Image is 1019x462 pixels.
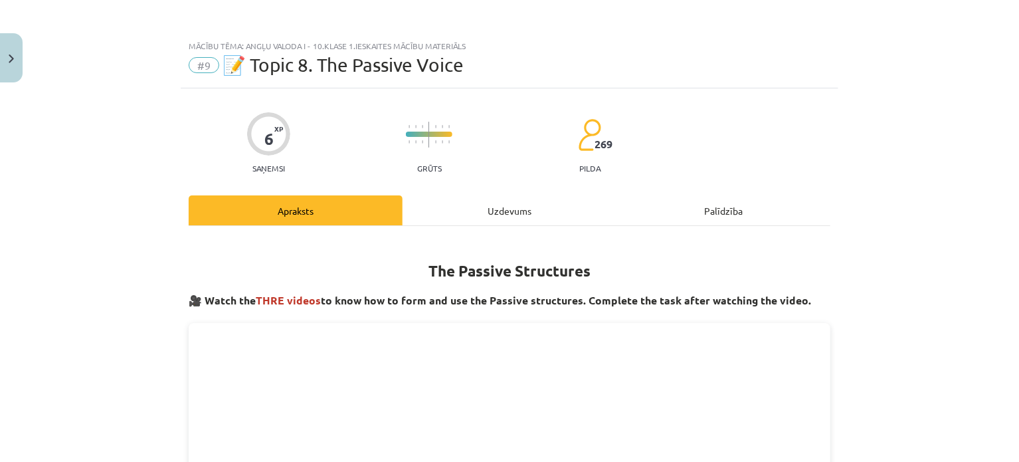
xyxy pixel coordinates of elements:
span: 📝 Topic 8. The Passive Voice [223,54,464,76]
span: XP [274,125,283,132]
img: icon-close-lesson-0947bae3869378f0d4975bcd49f059093ad1ed9edebbc8119c70593378902aed.svg [9,55,14,63]
img: students-c634bb4e5e11cddfef0936a35e636f08e4e9abd3cc4e673bd6f9a4125e45ecb1.svg [578,118,601,152]
div: 6 [264,130,274,148]
span: THRE videos [256,293,321,307]
img: icon-short-line-57e1e144782c952c97e751825c79c345078a6d821885a25fce030b3d8c18986b.svg [422,125,423,128]
div: Apraksts [189,195,403,225]
div: Uzdevums [403,195,616,225]
img: icon-short-line-57e1e144782c952c97e751825c79c345078a6d821885a25fce030b3d8c18986b.svg [422,140,423,144]
div: Mācību tēma: Angļu valoda i - 10.klase 1.ieskaites mācību materiāls [189,41,830,51]
img: icon-short-line-57e1e144782c952c97e751825c79c345078a6d821885a25fce030b3d8c18986b.svg [448,125,450,128]
p: Grūts [417,164,442,173]
img: icon-short-line-57e1e144782c952c97e751825c79c345078a6d821885a25fce030b3d8c18986b.svg [415,140,417,144]
img: icon-short-line-57e1e144782c952c97e751825c79c345078a6d821885a25fce030b3d8c18986b.svg [409,125,410,128]
img: icon-long-line-d9ea69661e0d244f92f715978eff75569469978d946b2353a9bb055b3ed8787d.svg [428,122,430,148]
strong: The Passive Structures [428,261,591,281]
p: Saņemsi [247,164,290,173]
img: icon-short-line-57e1e144782c952c97e751825c79c345078a6d821885a25fce030b3d8c18986b.svg [435,140,436,144]
img: icon-short-line-57e1e144782c952c97e751825c79c345078a6d821885a25fce030b3d8c18986b.svg [435,125,436,128]
img: icon-short-line-57e1e144782c952c97e751825c79c345078a6d821885a25fce030b3d8c18986b.svg [415,125,417,128]
strong: 🎥 Watch the to know how to form and use the Passive structures. Complete the task after watching ... [189,293,811,307]
div: Palīdzība [616,195,830,225]
img: icon-short-line-57e1e144782c952c97e751825c79c345078a6d821885a25fce030b3d8c18986b.svg [448,140,450,144]
span: #9 [189,57,219,73]
span: 269 [595,138,612,150]
img: icon-short-line-57e1e144782c952c97e751825c79c345078a6d821885a25fce030b3d8c18986b.svg [442,140,443,144]
p: pilda [579,164,601,173]
img: icon-short-line-57e1e144782c952c97e751825c79c345078a6d821885a25fce030b3d8c18986b.svg [442,125,443,128]
img: icon-short-line-57e1e144782c952c97e751825c79c345078a6d821885a25fce030b3d8c18986b.svg [409,140,410,144]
